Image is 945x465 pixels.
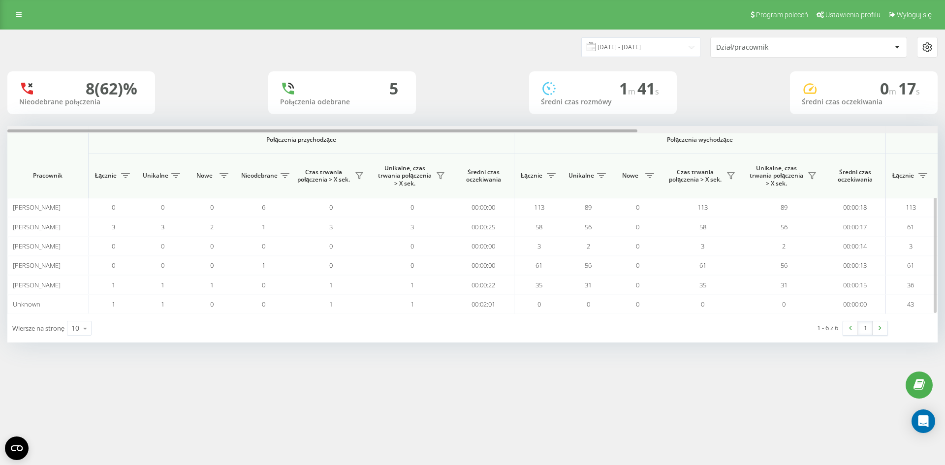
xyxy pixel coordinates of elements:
span: 56 [585,261,592,270]
span: 1 [619,78,637,99]
span: 17 [898,78,920,99]
span: Unikalne [143,172,168,180]
span: Unikalne, czas trwania połączenia > X sek. [748,164,805,187]
span: 0 [262,300,265,309]
span: 0 [587,300,590,309]
span: 31 [585,280,592,289]
span: Czas trwania połączenia > X sek. [667,168,724,184]
td: 00:00:22 [453,275,514,294]
span: 1 [262,261,265,270]
span: 0 [636,300,639,309]
button: Open CMP widget [5,436,29,460]
span: 61 [907,261,914,270]
span: 58 [699,222,706,231]
span: Połączenia przychodzące [114,136,488,144]
span: 0 [329,242,333,250]
span: 0 [329,261,333,270]
span: Nowe [618,172,642,180]
span: 0 [701,300,704,309]
span: 61 [907,222,914,231]
td: 00:00:14 [824,237,886,256]
span: 0 [636,222,639,231]
span: [PERSON_NAME] [13,261,61,270]
span: 2 [210,222,214,231]
span: Pracownik [16,172,80,180]
span: 113 [534,203,544,212]
span: Łącznie [94,172,118,180]
span: 0 [210,300,214,309]
td: 00:00:00 [453,256,514,275]
span: Wiersze na stronę [12,324,64,333]
span: Nowe [192,172,217,180]
span: s [916,86,920,97]
span: Nieodebrane [241,172,278,180]
span: 0 [636,242,639,250]
span: m [628,86,637,97]
span: 0 [161,203,164,212]
td: 00:00:00 [824,295,886,314]
span: Czas trwania połączenia > X sek. [295,168,352,184]
span: 1 [161,280,164,289]
td: 00:00:25 [453,217,514,236]
span: Łącznie [519,172,544,180]
div: Open Intercom Messenger [912,409,935,433]
span: Unikalne, czas trwania połączenia > X sek. [377,164,433,187]
span: 1 [329,280,333,289]
span: 3 [112,222,115,231]
span: 1 [329,300,333,309]
span: s [655,86,659,97]
span: 35 [699,280,706,289]
div: 5 [389,79,398,98]
span: 56 [781,261,787,270]
span: 0 [210,242,214,250]
span: 61 [535,261,542,270]
span: [PERSON_NAME] [13,280,61,289]
span: 0 [410,261,414,270]
div: Nieodebrane połączenia [19,98,143,106]
span: 3 [701,242,704,250]
td: 00:00:00 [453,237,514,256]
span: [PERSON_NAME] [13,222,61,231]
span: 56 [781,222,787,231]
span: Unikalne [568,172,594,180]
span: 35 [535,280,542,289]
span: 58 [535,222,542,231]
span: 2 [782,242,786,250]
div: 1 - 6 z 6 [817,323,838,333]
a: 1 [858,321,873,335]
span: 2 [587,242,590,250]
td: 00:00:17 [824,217,886,236]
span: 0 [161,242,164,250]
td: 00:00:13 [824,256,886,275]
span: Połączenia wychodzące [537,136,863,144]
td: 00:00:15 [824,275,886,294]
span: 3 [161,222,164,231]
div: 8 (62)% [86,79,137,98]
span: 0 [210,203,214,212]
span: 0 [782,300,786,309]
span: m [889,86,898,97]
span: 1 [112,300,115,309]
span: 0 [112,242,115,250]
span: 41 [637,78,659,99]
span: 89 [585,203,592,212]
span: 0 [880,78,898,99]
span: 1 [410,300,414,309]
span: Średni czas oczekiwania [460,168,506,184]
span: 0 [410,203,414,212]
span: 1 [161,300,164,309]
span: 3 [410,222,414,231]
span: 1 [112,280,115,289]
span: Średni czas oczekiwania [832,168,878,184]
span: 113 [906,203,916,212]
span: Wyloguj się [897,11,932,19]
span: 0 [262,242,265,250]
div: 10 [71,323,79,333]
span: Łącznie [891,172,915,180]
span: 0 [161,261,164,270]
span: 0 [636,203,639,212]
span: 31 [781,280,787,289]
span: 0 [262,280,265,289]
span: 3 [329,222,333,231]
td: 00:02:01 [453,295,514,314]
